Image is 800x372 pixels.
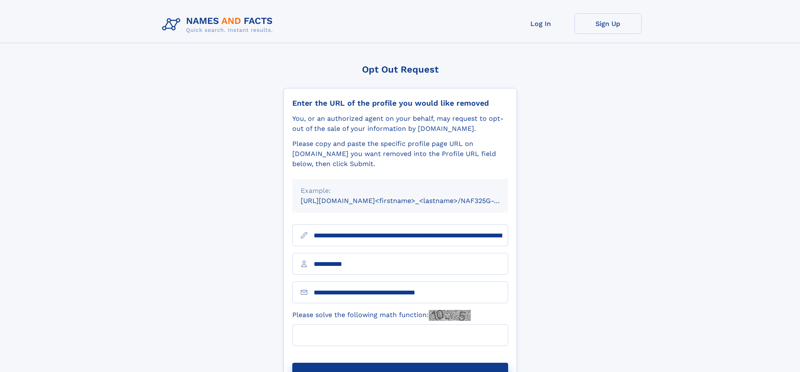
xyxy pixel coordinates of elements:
[292,99,508,108] div: Enter the URL of the profile you would like removed
[159,13,280,36] img: Logo Names and Facts
[283,64,517,75] div: Opt Out Request
[574,13,642,34] a: Sign Up
[292,139,508,169] div: Please copy and paste the specific profile page URL on [DOMAIN_NAME] you want removed into the Pr...
[292,310,471,321] label: Please solve the following math function:
[507,13,574,34] a: Log In
[292,114,508,134] div: You, or an authorized agent on your behalf, may request to opt-out of the sale of your informatio...
[301,197,524,205] small: [URL][DOMAIN_NAME]<firstname>_<lastname>/NAF325G-xxxxxxxx
[301,186,500,196] div: Example:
